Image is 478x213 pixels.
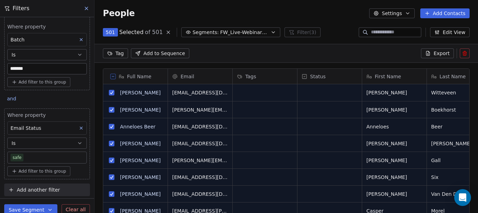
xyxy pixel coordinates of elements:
[366,106,422,113] span: [PERSON_NAME]
[366,157,422,164] span: [PERSON_NAME]
[310,73,326,80] span: Status
[366,191,422,198] span: [PERSON_NAME]
[115,50,124,57] span: Tag
[366,89,422,96] span: [PERSON_NAME]
[420,8,470,18] button: Add Contacts
[103,28,118,36] button: 501
[120,141,161,146] a: [PERSON_NAME]
[440,73,466,80] span: Last Name
[103,8,135,19] span: People
[143,50,185,57] span: Add to Sequence
[375,73,401,80] span: First Name
[297,69,362,84] div: Status
[172,140,228,147] span: [EMAIL_ADDRESS][DOMAIN_NAME]
[454,189,471,206] div: Open Intercom Messenger
[181,73,194,80] span: Email
[172,174,228,181] span: [EMAIL_ADDRESS][DOMAIN_NAME]
[120,158,161,163] a: [PERSON_NAME]
[106,29,115,36] span: 501
[233,69,297,84] div: Tags
[172,157,228,164] span: [PERSON_NAME][EMAIL_ADDRESS][DOMAIN_NAME]
[131,48,189,58] button: Add to Sequence
[119,28,143,36] span: Selected
[103,48,128,58] button: Tag
[172,191,228,198] span: [EMAIL_ADDRESS][DOMAIN_NAME]
[284,27,321,37] button: Filter(3)
[366,174,422,181] span: [PERSON_NAME]
[430,27,470,37] button: Edit View
[434,50,450,57] span: Export
[120,124,155,129] a: Anneloes Beer
[120,90,161,95] a: [PERSON_NAME]
[369,8,414,18] button: Settings
[127,73,152,80] span: Full Name
[120,191,161,197] a: [PERSON_NAME]
[366,123,422,130] span: Anneloes
[145,28,163,36] span: of 501
[220,29,269,36] span: FW_Live-Webinar_EU_28thAugust'25
[172,123,228,130] span: [EMAIL_ADDRESS][DOMAIN_NAME]
[120,107,161,113] a: [PERSON_NAME]
[172,106,228,113] span: [PERSON_NAME][EMAIL_ADDRESS][DOMAIN_NAME]
[362,69,427,84] div: First Name
[172,89,228,96] span: [EMAIL_ADDRESS][DOMAIN_NAME]
[366,140,422,147] span: [PERSON_NAME]
[421,48,454,58] button: Export
[168,69,232,84] div: Email
[120,174,161,180] a: [PERSON_NAME]
[245,73,256,80] span: Tags
[192,29,219,36] span: Segments:
[103,69,168,84] div: Full Name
